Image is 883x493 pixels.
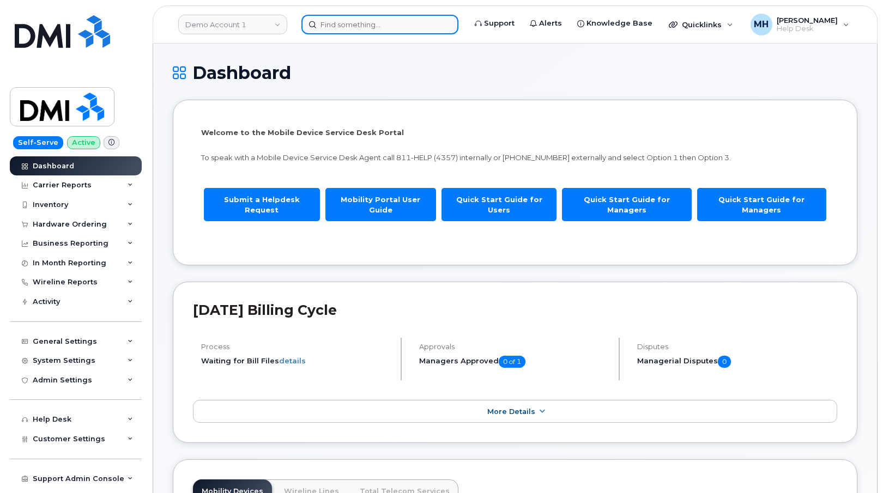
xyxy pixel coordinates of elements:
[697,188,826,221] a: Quick Start Guide for Managers
[325,188,436,221] a: Mobility Portal User Guide
[637,343,837,351] h4: Disputes
[201,356,391,366] li: Waiting for Bill Files
[419,343,609,351] h4: Approvals
[201,127,829,138] p: Welcome to the Mobile Device Service Desk Portal
[419,356,609,368] h5: Managers Approved
[201,153,829,163] p: To speak with a Mobile Device Service Desk Agent call 811-HELP (4357) internally or [PHONE_NUMBER...
[204,188,320,221] a: Submit a Helpdesk Request
[562,188,691,221] a: Quick Start Guide for Managers
[637,356,837,368] h5: Managerial Disputes
[718,356,731,368] span: 0
[201,343,391,351] h4: Process
[487,407,535,416] span: More Details
[499,356,525,368] span: 0 of 1
[279,356,306,365] a: details
[173,63,857,82] h1: Dashboard
[441,188,557,221] a: Quick Start Guide for Users
[193,302,837,318] h2: [DATE] Billing Cycle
